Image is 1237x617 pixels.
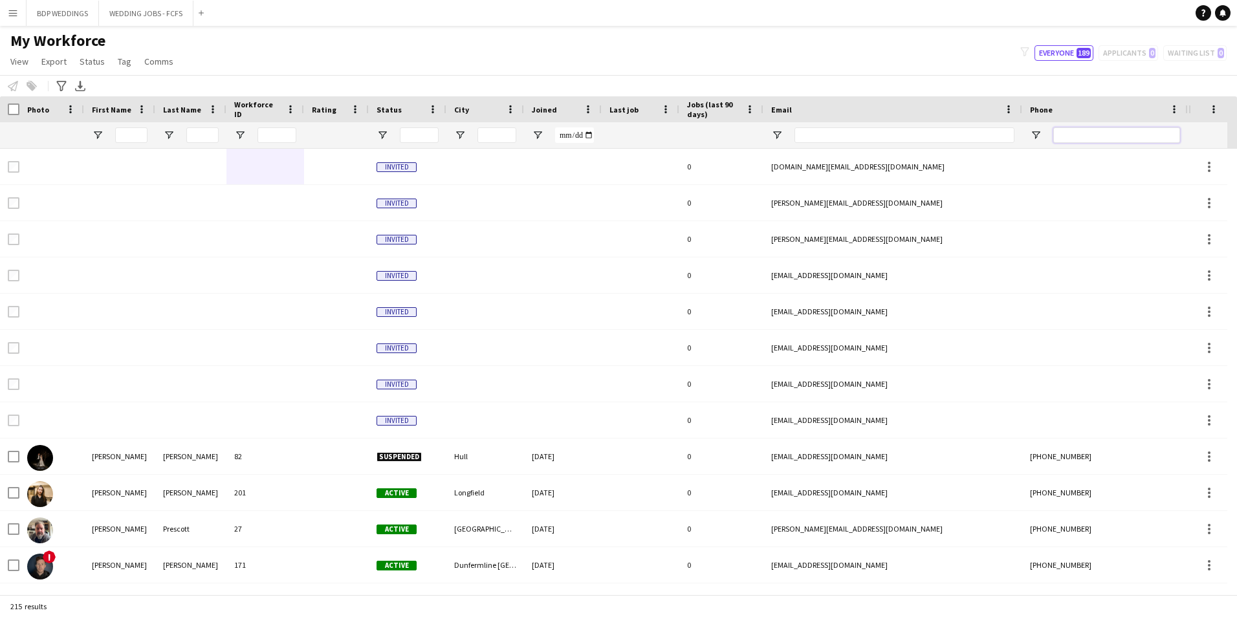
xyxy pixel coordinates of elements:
div: Prescott [155,511,226,547]
div: 0 [679,294,763,329]
button: Open Filter Menu [771,129,783,141]
span: Joined [532,105,557,114]
div: [PERSON_NAME][EMAIL_ADDRESS][DOMAIN_NAME] [763,185,1022,221]
span: Invited [377,271,417,281]
div: [EMAIL_ADDRESS][DOMAIN_NAME] [763,294,1022,329]
div: [DATE] [524,511,602,547]
input: City Filter Input [477,127,516,143]
app-action-btn: Export XLSX [72,78,88,94]
input: Workforce ID Filter Input [257,127,296,143]
div: 0 [679,475,763,510]
img: Adam Harvey [27,481,53,507]
div: [DATE] [524,438,602,474]
div: [PERSON_NAME] [84,438,155,474]
span: Jobs (last 90 days) [687,100,740,119]
a: View [5,53,34,70]
div: [PERSON_NAME] [155,438,226,474]
span: Export [41,56,67,67]
div: [EMAIL_ADDRESS][DOMAIN_NAME] [763,438,1022,474]
input: First Name Filter Input [115,127,148,143]
a: Tag [113,53,137,70]
button: Open Filter Menu [1030,129,1042,141]
div: 0 [679,402,763,438]
div: [PERSON_NAME][EMAIL_ADDRESS][DOMAIN_NAME] [763,221,1022,257]
div: [PERSON_NAME] [155,475,226,510]
div: [EMAIL_ADDRESS][DOMAIN_NAME] [763,330,1022,365]
span: 189 [1077,48,1091,58]
span: First Name [92,105,131,114]
div: 82 [226,438,304,474]
span: Invited [377,343,417,353]
span: Invited [377,416,417,426]
input: Row Selection is disabled for this row (unchecked) [8,415,19,426]
div: [PERSON_NAME] [155,547,226,583]
div: [PERSON_NAME] [84,547,155,583]
a: Export [36,53,72,70]
div: 0 [679,185,763,221]
span: Invited [377,162,417,172]
div: Longfield [446,475,524,510]
div: 0 [679,149,763,184]
span: Status [80,56,105,67]
img: Adam Prescott [27,517,53,543]
div: [PHONE_NUMBER] [1022,511,1188,547]
span: Active [377,488,417,498]
div: 171 [226,547,304,583]
button: Open Filter Menu [234,129,246,141]
span: Invited [377,235,417,244]
div: Dunfermline [GEOGRAPHIC_DATA][PERSON_NAME], [GEOGRAPHIC_DATA] [446,547,524,583]
input: Status Filter Input [400,127,439,143]
div: 0 [679,438,763,474]
span: Last job [609,105,639,114]
span: City [454,105,469,114]
button: WEDDING JOBS - FCFS [99,1,193,26]
div: [EMAIL_ADDRESS][DOMAIN_NAME] [763,257,1022,293]
span: Active [377,525,417,534]
button: Open Filter Menu [377,129,388,141]
div: [DATE] [524,547,602,583]
span: Invited [377,199,417,208]
div: 0 [679,547,763,583]
div: 201 [226,475,304,510]
input: Email Filter Input [794,127,1014,143]
div: [EMAIL_ADDRESS][DOMAIN_NAME] [763,547,1022,583]
div: [GEOGRAPHIC_DATA] [446,511,524,547]
div: [PERSON_NAME][EMAIL_ADDRESS][DOMAIN_NAME] [763,511,1022,547]
div: [EMAIL_ADDRESS][DOMAIN_NAME] [763,402,1022,438]
button: Open Filter Menu [532,129,543,141]
input: Phone Filter Input [1053,127,1180,143]
span: Invited [377,380,417,389]
app-action-btn: Advanced filters [54,78,69,94]
span: Rating [312,105,336,114]
div: 0 [679,330,763,365]
span: Active [377,561,417,570]
button: Everyone189 [1034,45,1093,61]
input: Row Selection is disabled for this row (unchecked) [8,342,19,354]
input: Last Name Filter Input [186,127,219,143]
div: [DOMAIN_NAME][EMAIL_ADDRESS][DOMAIN_NAME] [763,149,1022,184]
span: ! [43,550,56,563]
div: [PERSON_NAME] [84,475,155,510]
div: 0 [679,511,763,547]
button: Open Filter Menu [163,129,175,141]
a: Comms [139,53,179,70]
input: Row Selection is disabled for this row (unchecked) [8,306,19,318]
span: Email [771,105,792,114]
span: Photo [27,105,49,114]
div: [DATE] [524,475,602,510]
img: Aaron Morris [27,445,53,471]
span: My Workforce [10,31,105,50]
input: Row Selection is disabled for this row (unchecked) [8,233,19,245]
div: [PERSON_NAME] [84,511,155,547]
input: Joined Filter Input [555,127,594,143]
input: Row Selection is disabled for this row (unchecked) [8,270,19,281]
span: Tag [118,56,131,67]
div: [PHONE_NUMBER] [1022,475,1188,510]
span: Status [377,105,402,114]
div: 0 [679,221,763,257]
div: 0 [679,257,763,293]
span: Suspended [377,452,422,462]
button: Open Filter Menu [92,129,104,141]
span: Comms [144,56,173,67]
button: BDP WEDDINGS [27,1,99,26]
